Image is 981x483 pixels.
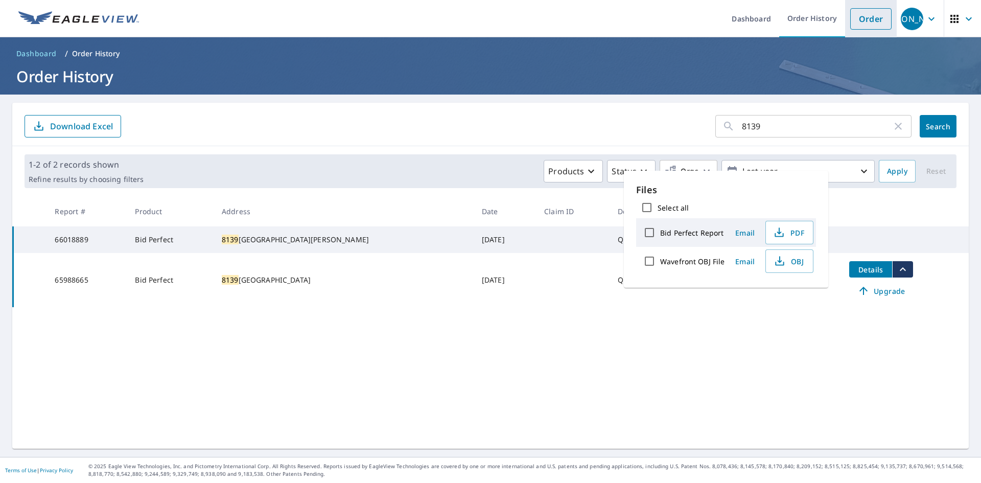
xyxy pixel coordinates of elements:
[879,160,916,182] button: Apply
[765,249,813,273] button: OBJ
[222,235,239,244] mark: 8139
[65,48,68,60] li: /
[46,226,127,253] td: 66018889
[12,45,61,62] a: Dashboard
[849,261,892,278] button: detailsBtn-65988665
[18,11,139,27] img: EV Logo
[607,160,656,182] button: Status
[928,122,948,131] span: Search
[765,221,813,244] button: PDF
[658,203,689,213] label: Select all
[127,253,214,307] td: Bid Perfect
[25,115,121,137] button: Download Excel
[636,183,816,197] p: Files
[733,228,757,238] span: Email
[16,49,57,59] span: Dashboard
[729,254,761,269] button: Email
[88,463,976,478] p: © 2025 Eagle View Technologies, Inc. and Pictometry International Corp. All Rights Reserved. Repo...
[892,261,913,278] button: filesDropdownBtn-65988665
[127,196,214,226] th: Product
[5,467,37,474] a: Terms of Use
[474,226,536,253] td: [DATE]
[29,175,144,184] p: Refine results by choosing filters
[29,158,144,171] p: 1-2 of 2 records shown
[72,49,120,59] p: Order History
[612,165,637,177] p: Status
[849,283,913,299] a: Upgrade
[12,45,969,62] nav: breadcrumb
[222,275,239,285] mark: 8139
[733,257,757,266] span: Email
[46,196,127,226] th: Report #
[548,165,584,177] p: Products
[536,196,609,226] th: Claim ID
[901,8,923,30] div: [PERSON_NAME]
[610,196,681,226] th: Delivery
[664,165,698,178] span: Orgs
[127,226,214,253] td: Bid Perfect
[50,121,113,132] p: Download Excel
[214,196,474,226] th: Address
[721,160,875,182] button: Last year
[46,253,127,307] td: 65988665
[855,265,886,274] span: Details
[5,467,73,473] p: |
[222,235,465,245] div: [GEOGRAPHIC_DATA][PERSON_NAME]
[610,226,681,253] td: Quick
[474,253,536,307] td: [DATE]
[660,228,723,238] label: Bid Perfect Report
[729,225,761,241] button: Email
[855,285,907,297] span: Upgrade
[40,467,73,474] a: Privacy Policy
[222,275,465,285] div: [GEOGRAPHIC_DATA]
[610,253,681,307] td: Quick
[887,165,907,178] span: Apply
[920,115,956,137] button: Search
[12,66,969,87] h1: Order History
[474,196,536,226] th: Date
[738,163,858,180] p: Last year
[660,257,725,266] label: Wavefront OBJ File
[772,226,805,239] span: PDF
[850,8,892,30] a: Order
[660,160,717,182] button: Orgs
[742,112,892,141] input: Address, Report #, Claim ID, etc.
[544,160,603,182] button: Products
[772,255,805,267] span: OBJ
